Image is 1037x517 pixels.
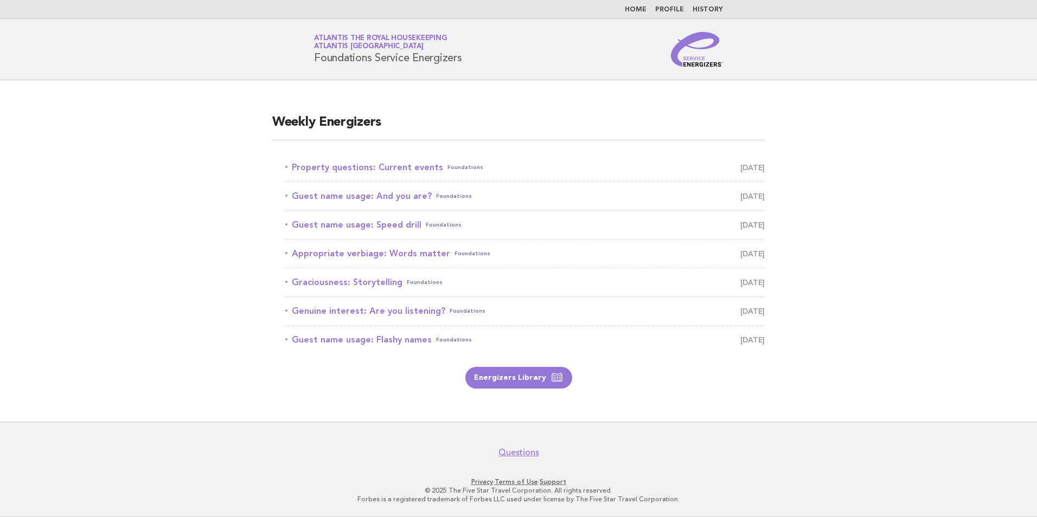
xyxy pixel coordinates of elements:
[471,478,493,486] a: Privacy
[740,332,765,347] span: [DATE]
[272,114,765,140] h2: Weekly Energizers
[314,43,424,50] span: Atlantis [GEOGRAPHIC_DATA]
[693,7,723,13] a: History
[314,35,462,63] h1: Foundations Service Energizers
[671,32,723,67] img: Service Energizers
[436,189,472,204] span: Foundations
[285,303,765,319] a: Genuine interest: Are you listening?Foundations [DATE]
[450,303,485,319] span: Foundations
[540,478,566,486] a: Support
[447,160,483,175] span: Foundations
[285,332,765,347] a: Guest name usage: Flashy namesFoundations [DATE]
[187,495,850,503] p: Forbes is a registered trademark of Forbes LLC used under license by The Five Star Travel Corpora...
[498,447,539,458] a: Questions
[740,246,765,261] span: [DATE]
[187,486,850,495] p: © 2025 The Five Star Travel Corporation. All rights reserved.
[285,189,765,204] a: Guest name usage: And you are?Foundations [DATE]
[455,246,490,261] span: Foundations
[740,189,765,204] span: [DATE]
[285,275,765,290] a: Graciousness: StorytellingFoundations [DATE]
[625,7,646,13] a: Home
[426,217,462,232] span: Foundations
[436,332,472,347] span: Foundations
[187,477,850,486] p: · ·
[495,478,538,486] a: Terms of Use
[285,246,765,261] a: Appropriate verbiage: Words matterFoundations [DATE]
[285,217,765,232] a: Guest name usage: Speed drillFoundations [DATE]
[465,367,572,389] a: Energizers Library
[740,160,765,175] span: [DATE]
[285,160,765,175] a: Property questions: Current eventsFoundations [DATE]
[407,275,443,290] span: Foundations
[740,303,765,319] span: [DATE]
[740,275,765,290] span: [DATE]
[740,217,765,232] span: [DATE]
[314,35,447,50] a: Atlantis the Royal HousekeepingAtlantis [GEOGRAPHIC_DATA]
[655,7,684,13] a: Profile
